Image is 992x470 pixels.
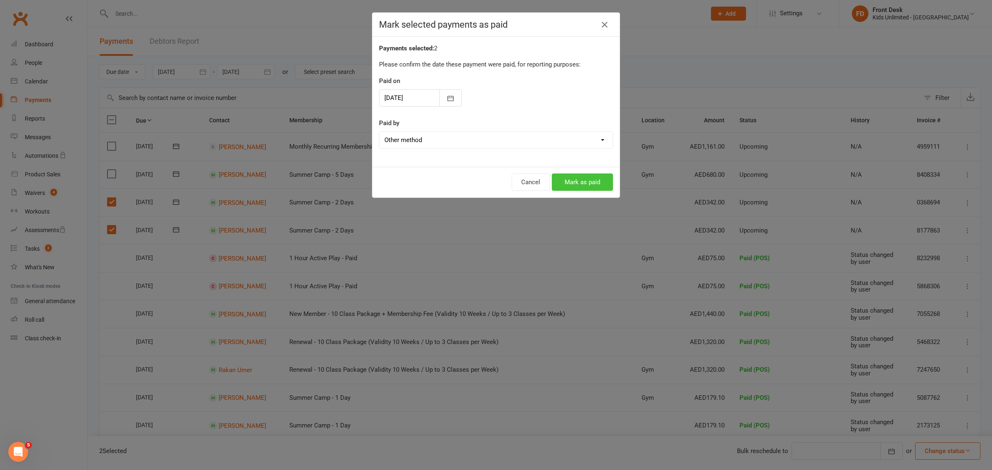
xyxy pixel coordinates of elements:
[379,45,434,52] strong: Payments selected:
[379,76,400,86] label: Paid on
[379,43,613,53] div: 2
[379,59,613,69] p: Please confirm the date these payment were paid, for reporting purposes:
[552,173,613,191] button: Mark as paid
[8,442,28,462] iframe: Intercom live chat
[512,173,550,191] button: Cancel
[598,18,611,31] button: Close
[379,19,613,30] h4: Mark selected payments as paid
[379,118,399,128] label: Paid by
[25,442,32,449] span: 5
